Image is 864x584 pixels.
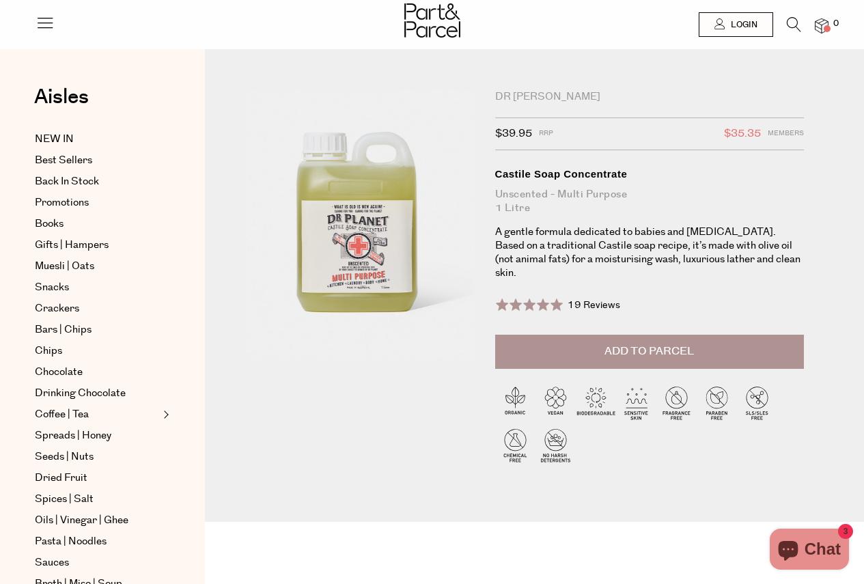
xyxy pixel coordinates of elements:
[495,383,535,423] img: P_P-ICONS-Live_Bec_V11_Organic.svg
[568,298,620,312] span: 19 Reviews
[766,529,853,573] inbox-online-store-chat: Shopify online store chat
[616,383,656,423] img: P_P-ICONS-Live_Bec_V11_Sensitive_Skin.svg
[35,512,128,529] span: Oils | Vinegar | Ghee
[495,90,805,104] div: Dr [PERSON_NAME]
[830,18,842,30] span: 0
[35,258,94,275] span: Muesli | Oats
[535,425,576,465] img: P_P-ICONS-Live_Bec_V11_No_Harsh_Detergents.svg
[815,18,828,33] a: 0
[35,449,159,465] a: Seeds | Nuts
[35,428,111,444] span: Spreads | Honey
[35,173,159,190] a: Back In Stock
[35,364,159,380] a: Chocolate
[35,173,99,190] span: Back In Stock
[495,335,805,369] button: Add to Parcel
[697,383,737,423] img: P_P-ICONS-Live_Bec_V11_Paraben_Free.svg
[35,279,69,296] span: Snacks
[35,152,159,169] a: Best Sellers
[495,167,805,181] div: Castile Soap Concentrate
[35,237,159,253] a: Gifts | Hampers
[35,343,159,359] a: Chips
[34,82,89,112] span: Aisles
[35,237,109,253] span: Gifts | Hampers
[35,195,89,211] span: Promotions
[35,279,159,296] a: Snacks
[35,364,83,380] span: Chocolate
[34,87,89,121] a: Aisles
[35,512,159,529] a: Oils | Vinegar | Ghee
[35,555,159,571] a: Sauces
[576,383,616,423] img: P_P-ICONS-Live_Bec_V11_Biodegradable.svg
[35,152,92,169] span: Best Sellers
[727,19,757,31] span: Login
[535,383,576,423] img: P_P-ICONS-Live_Bec_V11_Vegan.svg
[35,470,87,486] span: Dried Fruit
[656,383,697,423] img: P_P-ICONS-Live_Bec_V11_Fragrance_Free.svg
[35,195,159,211] a: Promotions
[35,131,159,148] a: NEW IN
[35,343,62,359] span: Chips
[724,125,761,143] span: $35.35
[35,131,74,148] span: NEW IN
[35,385,159,402] a: Drinking Chocolate
[495,225,805,280] p: A gentle formula dedicated to babies and [MEDICAL_DATA]. Based on a traditional Castile soap reci...
[35,491,94,507] span: Spices | Salt
[35,322,159,338] a: Bars | Chips
[35,470,159,486] a: Dried Fruit
[604,344,694,359] span: Add to Parcel
[495,188,805,215] div: Unscented - Multi Purpose 1 Litre
[35,301,79,317] span: Crackers
[35,449,94,465] span: Seeds | Nuts
[35,301,159,317] a: Crackers
[35,385,126,402] span: Drinking Chocolate
[35,322,92,338] span: Bars | Chips
[160,406,169,423] button: Expand/Collapse Coffee | Tea
[737,383,777,423] img: P_P-ICONS-Live_Bec_V11_SLS-SLES_Free.svg
[35,406,159,423] a: Coffee | Tea
[35,258,159,275] a: Muesli | Oats
[35,533,107,550] span: Pasta | Noodles
[539,125,553,143] span: RRP
[35,216,159,232] a: Books
[495,425,535,465] img: P_P-ICONS-Live_Bec_V11_Chemical_Free.svg
[495,125,532,143] span: $39.95
[35,216,64,232] span: Books
[35,555,69,571] span: Sauces
[699,12,773,37] a: Login
[35,533,159,550] a: Pasta | Noodles
[404,3,460,38] img: Part&Parcel
[35,428,159,444] a: Spreads | Honey
[768,125,804,143] span: Members
[35,406,89,423] span: Coffee | Tea
[35,491,159,507] a: Spices | Salt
